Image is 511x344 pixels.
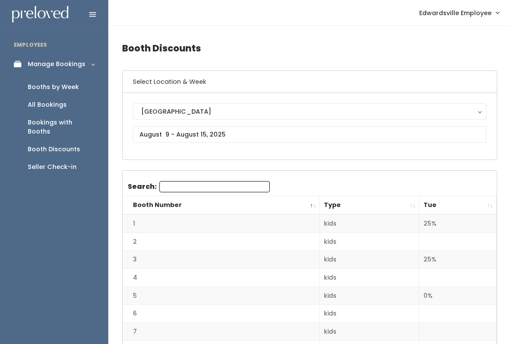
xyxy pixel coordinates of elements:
[133,103,486,120] button: [GEOGRAPHIC_DATA]
[320,305,419,323] td: kids
[122,36,497,60] h4: Booth Discounts
[28,83,79,92] div: Booths by Week
[133,126,486,143] input: August 9 - August 15, 2025
[123,287,320,305] td: 5
[28,162,77,172] div: Seller Check-in
[411,3,508,22] a: Edwardsville Employee
[141,107,478,116] div: [GEOGRAPHIC_DATA]
[128,181,270,192] label: Search:
[123,214,320,233] td: 1
[123,196,320,215] th: Booth Number: activate to sort column descending
[28,100,67,109] div: All Bookings
[123,322,320,341] td: 7
[123,269,320,287] td: 4
[320,196,419,215] th: Type: activate to sort column ascending
[123,233,320,251] td: 2
[320,233,419,251] td: kids
[28,60,85,69] div: Manage Bookings
[419,287,497,305] td: 0%
[320,322,419,341] td: kids
[320,269,419,287] td: kids
[320,214,419,233] td: kids
[419,196,497,215] th: Tue: activate to sort column ascending
[123,71,497,93] h6: Select Location & Week
[28,145,80,154] div: Booth Discounts
[123,305,320,323] td: 6
[12,6,68,23] img: preloved logo
[159,181,270,192] input: Search:
[419,214,497,233] td: 25%
[419,8,492,18] span: Edwardsville Employee
[123,251,320,269] td: 3
[28,118,94,136] div: Bookings with Booths
[320,251,419,269] td: kids
[320,287,419,305] td: kids
[419,251,497,269] td: 25%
